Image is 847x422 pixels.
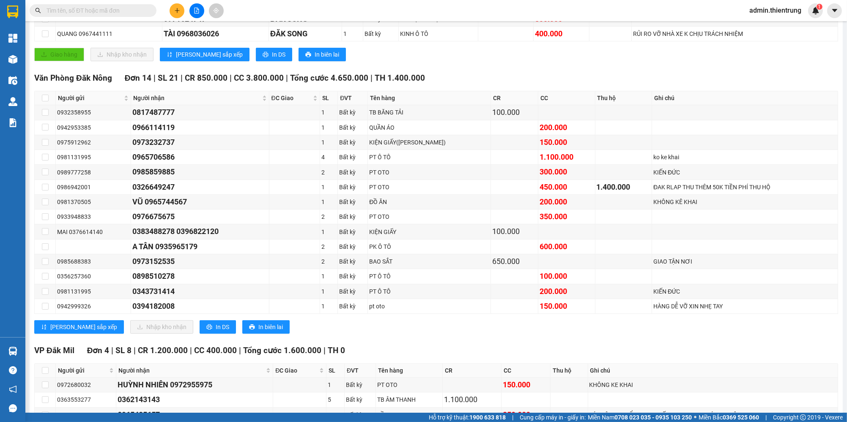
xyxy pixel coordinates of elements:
[239,346,241,355] span: |
[57,302,129,311] div: 0942999326
[346,410,374,419] div: Bất kỳ
[400,29,477,38] div: KINH Ô TÔ
[132,122,268,133] div: 0966114119
[338,91,368,105] th: ĐVT
[174,8,180,14] span: plus
[189,3,204,18] button: file-add
[535,28,587,40] div: 400.000
[817,4,822,10] sup: 1
[167,52,173,58] span: sort-ascending
[132,256,268,267] div: 0973152535
[339,108,366,117] div: Bất kỳ
[369,257,489,266] div: BAO SẮT
[491,91,538,105] th: CR
[339,138,366,147] div: Bất kỳ
[320,91,338,105] th: SL
[164,28,267,40] div: TÀI 0968036026
[57,380,115,389] div: 0972680032
[133,93,260,103] span: Người nhận
[138,346,188,355] span: CR 1.200.000
[370,73,373,83] span: |
[57,152,129,162] div: 0981131995
[57,272,129,281] div: 0356257360
[444,394,500,406] div: 1.100.000
[115,346,132,355] span: SL 8
[520,413,586,422] span: Cung cấp máy in - giấy in:
[369,152,489,162] div: PT Ô TÔ
[299,48,346,61] button: printerIn biên lai
[57,395,115,404] div: 0363553277
[492,106,536,118] div: 100.000
[323,346,326,355] span: |
[369,302,489,311] div: pt oto
[827,3,842,18] button: caret-down
[118,379,271,391] div: HUỲNH NHIÊN 0972955975
[57,410,115,419] div: 0969344655
[8,34,17,43] img: dashboard-icon
[653,302,836,311] div: HÀNG DỄ VỠ XIN NHẸ TAY
[818,4,821,10] span: 1
[132,211,268,223] div: 0976675675
[8,55,17,64] img: warehouse-icon
[57,29,161,38] div: QUANG 0967441111
[57,108,129,117] div: 0932358955
[8,118,17,127] img: solution-icon
[118,394,271,406] div: 0362143143
[328,395,343,404] div: 5
[800,414,806,420] span: copyright
[321,302,336,311] div: 1
[328,346,345,355] span: TH 0
[132,106,268,118] div: 0817487777
[57,212,129,221] div: 0933948833
[132,226,268,237] div: 0383488278 0396822120
[249,324,255,331] span: printer
[321,138,336,147] div: 1
[538,91,595,105] th: CC
[503,409,549,421] div: 250.000
[377,380,441,389] div: PT OTO
[339,182,366,192] div: Bất kỳ
[339,302,366,311] div: Bất kỳ
[41,324,47,331] span: sort-ascending
[343,29,361,38] div: 1
[831,7,839,14] span: caret-down
[315,50,339,59] span: In biên lai
[181,73,183,83] span: |
[271,93,312,103] span: ĐC Giao
[57,227,129,237] div: MAI 0376614140
[118,409,271,421] div: 0965485657
[7,5,18,18] img: logo-vxr
[369,287,489,296] div: PT Ô TÔ
[369,168,489,177] div: PT OTO
[57,257,129,266] div: 0985688383
[132,166,268,178] div: 0985859885
[339,168,366,177] div: Bất kỳ
[540,136,594,148] div: 150.000
[134,346,136,355] span: |
[34,320,124,334] button: sort-ascending[PERSON_NAME] sắp xếp
[588,364,838,378] th: Ghi chú
[376,364,442,378] th: Tên hàng
[58,366,107,375] span: Người gửi
[9,385,17,393] span: notification
[589,410,836,419] div: LÚC VẬN CHUYỂN CHIM CHẾT XE KO CHỊU TRÁCH NHIỆM
[290,73,368,83] span: Tổng cước 4.650.000
[540,122,594,133] div: 200.000
[206,324,212,331] span: printer
[812,7,820,14] img: icon-new-feature
[190,346,192,355] span: |
[158,73,178,83] span: SL 21
[699,413,759,422] span: Miền Bắc
[321,257,336,266] div: 2
[339,242,366,251] div: Bất kỳ
[339,227,366,237] div: Bất kỳ
[125,73,152,83] span: Đơn 14
[132,286,268,297] div: 0343731414
[321,152,336,162] div: 4
[216,322,229,332] span: In DS
[57,287,129,296] div: 0981131995
[492,226,536,237] div: 100.000
[234,73,284,83] span: CC 3.800.000
[652,91,838,105] th: Ghi chú
[132,270,268,282] div: 0898510278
